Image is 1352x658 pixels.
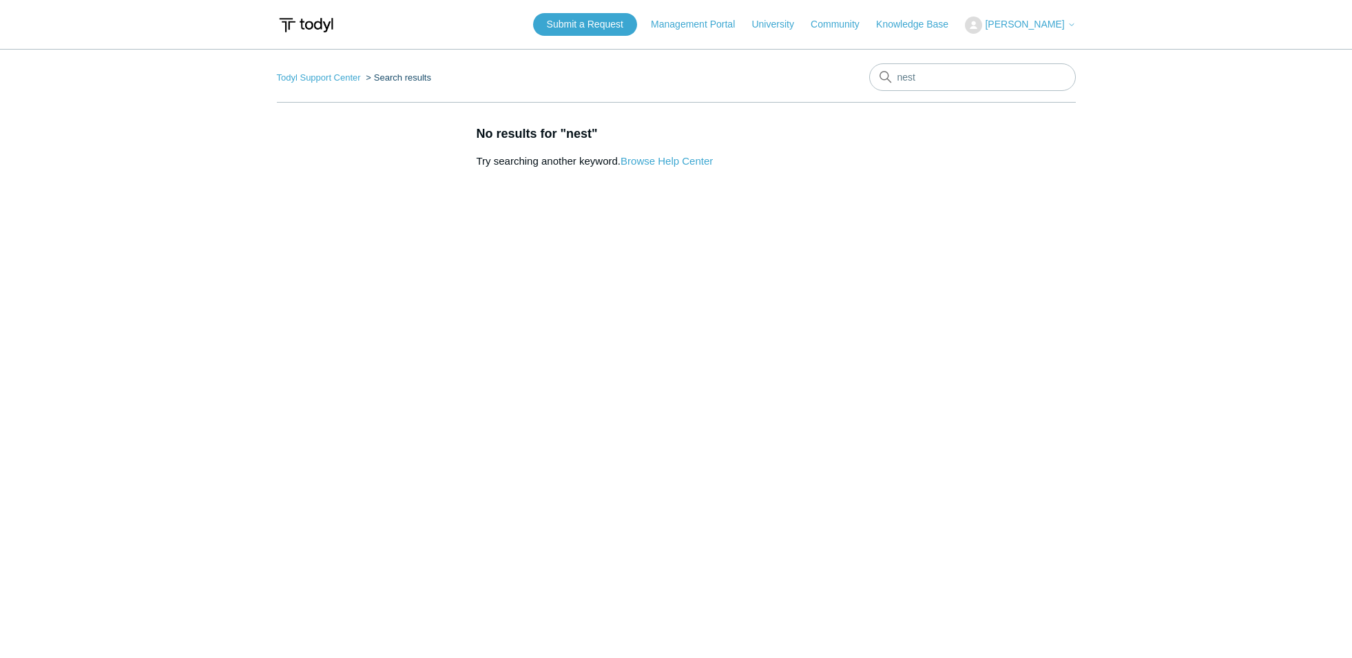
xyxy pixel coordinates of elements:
a: Knowledge Base [876,17,962,32]
h1: No results for "nest" [477,125,1076,143]
span: [PERSON_NAME] [985,19,1064,30]
img: Todyl Support Center Help Center home page [277,12,335,38]
p: Try searching another keyword. [477,154,1076,169]
li: Search results [363,72,431,83]
button: [PERSON_NAME] [965,17,1075,34]
a: Todyl Support Center [277,72,361,83]
a: Management Portal [651,17,749,32]
li: Todyl Support Center [277,72,364,83]
input: Search [869,63,1076,91]
a: University [751,17,807,32]
a: Submit a Request [533,13,637,36]
a: Community [811,17,873,32]
a: Browse Help Center [621,155,713,167]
